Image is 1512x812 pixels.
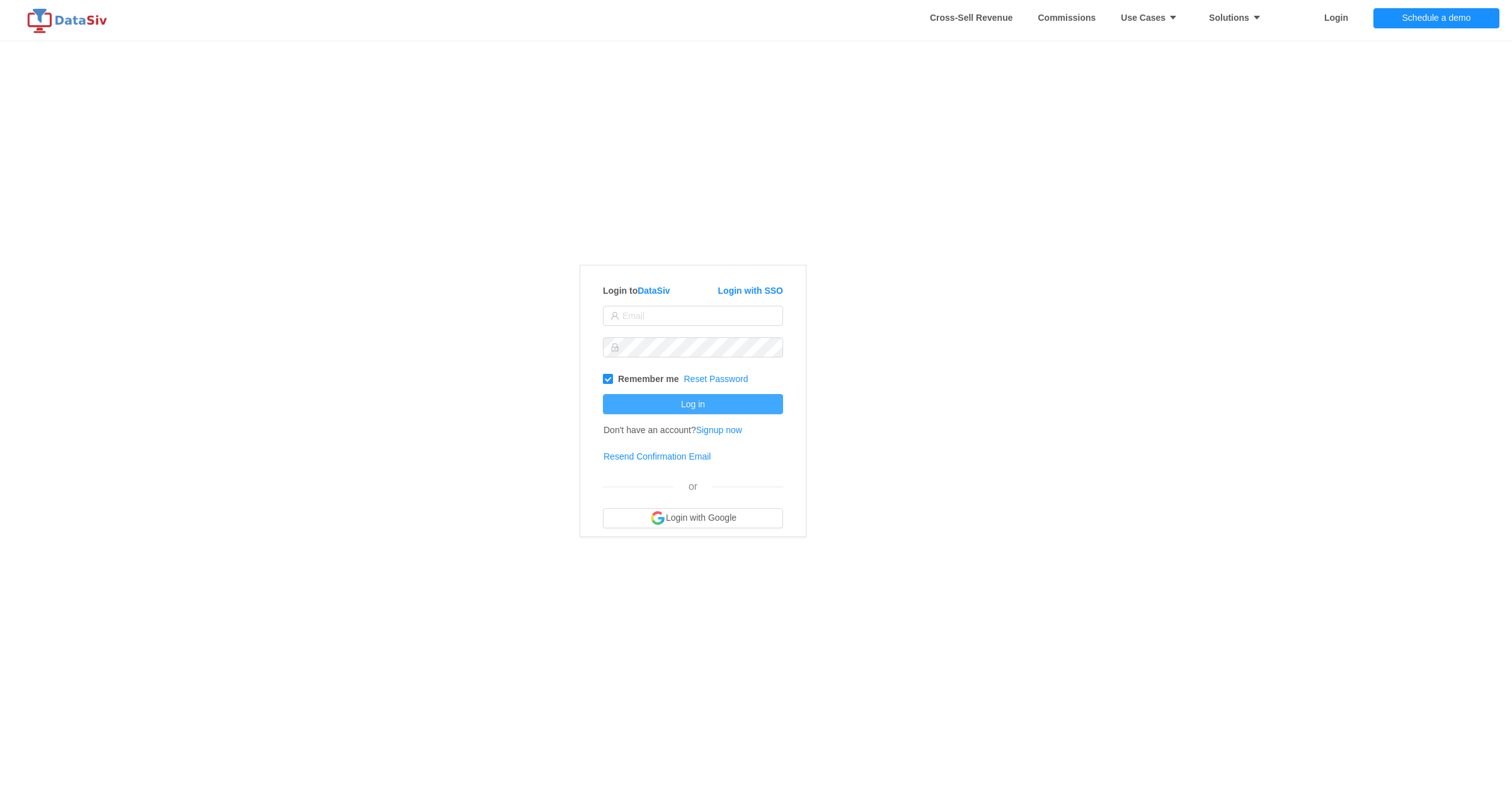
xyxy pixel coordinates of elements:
[603,508,783,528] button: Login with Google
[610,343,619,352] i: icon: lock
[618,374,679,384] strong: Remember me
[718,286,783,296] a: Login with SSO
[603,306,783,326] input: Email
[689,481,697,492] span: or
[603,394,783,414] button: Log in
[696,425,742,435] a: Signup now
[1165,13,1177,22] i: icon: caret-down
[610,311,619,320] i: icon: user
[603,286,670,296] strong: Login to
[25,8,113,33] img: logo
[638,286,670,296] a: DataSiv
[1121,13,1184,23] strong: Use Cases
[1373,8,1499,28] button: Schedule a demo
[604,451,711,461] a: Resend Confirmation Email
[1209,13,1268,23] strong: Solutions
[1249,13,1261,22] i: icon: caret-down
[603,417,743,443] td: Don't have an account?
[684,374,748,384] a: Reset Password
